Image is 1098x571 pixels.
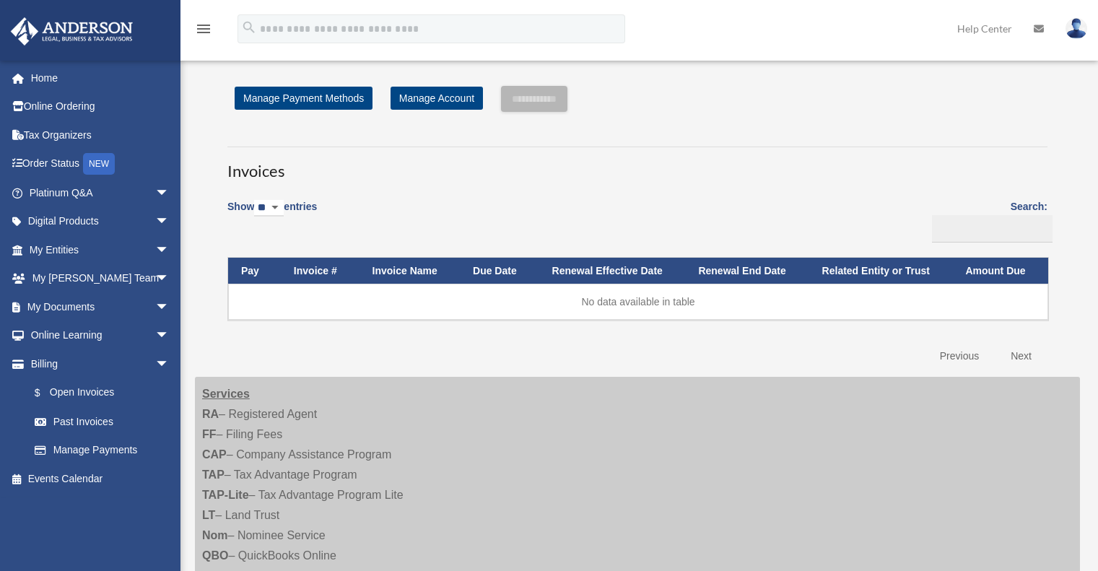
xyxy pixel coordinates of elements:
[202,388,250,400] strong: Services
[685,258,809,284] th: Renewal End Date: activate to sort column ascending
[228,258,281,284] th: Pay: activate to sort column descending
[6,17,137,45] img: Anderson Advisors Platinum Portal
[1066,18,1087,39] img: User Pic
[202,448,227,461] strong: CAP
[155,349,184,379] span: arrow_drop_down
[10,92,191,121] a: Online Ordering
[929,341,990,371] a: Previous
[155,235,184,265] span: arrow_drop_down
[155,321,184,351] span: arrow_drop_down
[10,264,191,293] a: My [PERSON_NAME] Teamarrow_drop_down
[254,200,284,217] select: Showentries
[202,468,225,481] strong: TAP
[927,198,1047,243] label: Search:
[235,87,372,110] a: Manage Payment Methods
[155,264,184,294] span: arrow_drop_down
[952,258,1048,284] th: Amount Due: activate to sort column ascending
[1000,341,1042,371] a: Next
[391,87,483,110] a: Manage Account
[202,509,215,521] strong: LT
[227,147,1047,183] h3: Invoices
[155,207,184,237] span: arrow_drop_down
[10,178,191,207] a: Platinum Q&Aarrow_drop_down
[10,121,191,149] a: Tax Organizers
[202,428,217,440] strong: FF
[932,215,1053,243] input: Search:
[360,258,460,284] th: Invoice Name: activate to sort column ascending
[195,25,212,38] a: menu
[10,207,191,236] a: Digital Productsarrow_drop_down
[228,284,1048,320] td: No data available in table
[202,529,228,541] strong: Nom
[83,153,115,175] div: NEW
[20,407,184,436] a: Past Invoices
[20,436,184,465] a: Manage Payments
[202,489,249,501] strong: TAP-Lite
[202,408,219,420] strong: RA
[155,178,184,208] span: arrow_drop_down
[241,19,257,35] i: search
[155,292,184,322] span: arrow_drop_down
[227,198,317,231] label: Show entries
[10,292,191,321] a: My Documentsarrow_drop_down
[10,149,191,179] a: Order StatusNEW
[10,64,191,92] a: Home
[10,464,191,493] a: Events Calendar
[460,258,539,284] th: Due Date: activate to sort column ascending
[195,20,212,38] i: menu
[539,258,686,284] th: Renewal Effective Date: activate to sort column ascending
[10,235,191,264] a: My Entitiesarrow_drop_down
[43,384,50,402] span: $
[202,549,228,562] strong: QBO
[10,349,184,378] a: Billingarrow_drop_down
[809,258,953,284] th: Related Entity or Trust: activate to sort column ascending
[20,378,177,408] a: $Open Invoices
[281,258,360,284] th: Invoice #: activate to sort column ascending
[10,321,191,350] a: Online Learningarrow_drop_down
